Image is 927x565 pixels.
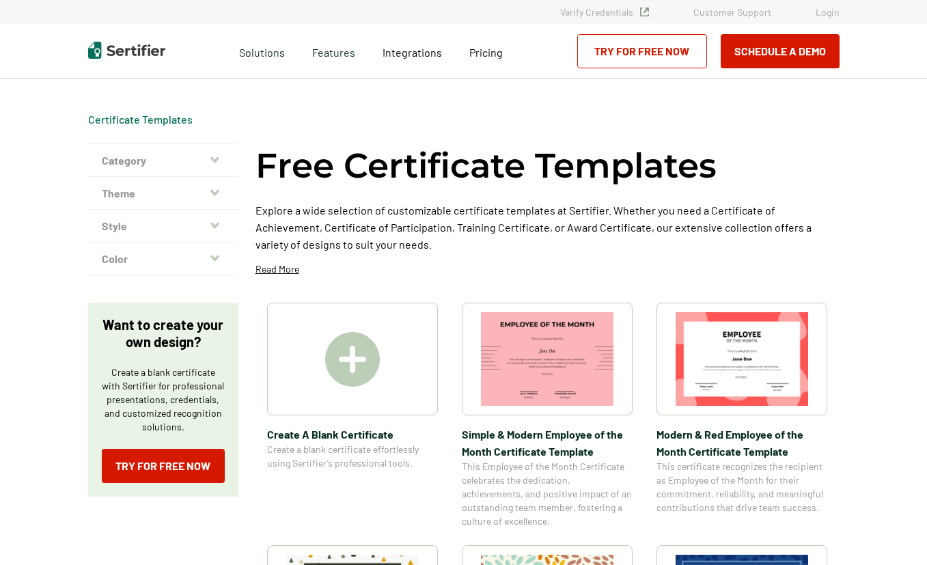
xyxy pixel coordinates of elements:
[676,312,808,406] img: Modern & Red Employee of the Month Certificate Template
[325,332,380,387] img: Create A Blank Certificate
[462,460,633,528] span: This Employee of the Month Certificate celebrates the dedication, achievements, and positive impa...
[239,42,285,59] span: Solutions
[88,210,238,243] button: Style
[102,449,225,483] a: Try for Free Now
[383,42,442,59] a: Integrations
[469,46,503,59] span: Pricing
[267,426,438,443] span: Create A Blank Certificate
[577,34,707,68] a: Try for Free Now
[267,443,438,470] span: Create a blank certificate effortlessly using Sertifier’s professional tools.
[255,143,717,188] h1: Free Certificate Templates
[816,6,840,18] a: Login
[102,366,225,434] p: Create a blank certificate with Sertifier for professional presentations, credentials, and custom...
[560,6,649,18] a: Verify Credentials
[88,177,238,210] button: Theme
[88,42,165,59] img: Sertifier | Digital Credentialing Platform
[656,460,827,514] span: This certificate recognizes the recipient as Employee of the Month for their commitment, reliabil...
[693,6,771,18] a: Customer Support
[462,426,633,460] span: Simple & Modern Employee of the Month Certificate Template
[640,8,649,16] img: Verified
[88,144,238,177] button: Category
[656,426,827,460] span: Modern & Red Employee of the Month Certificate Template
[255,202,840,253] p: Explore a wide selection of customizable certificate templates at Sertifier. Whether you need a C...
[88,113,193,126] a: Certificate Templates
[462,303,633,528] a: Simple & Modern Employee of the Month Certificate TemplateSimple & Modern Employee of the Month C...
[88,243,238,275] button: Color
[255,262,299,276] p: Read More
[312,42,355,59] span: Features
[88,113,193,126] div: Breadcrumb
[469,42,503,59] a: Pricing
[383,46,442,59] span: Integrations
[102,316,225,350] p: Want to create your own design?
[656,303,827,528] a: Modern & Red Employee of the Month Certificate TemplateModern & Red Employee of the Month Certifi...
[481,312,613,406] img: Simple & Modern Employee of the Month Certificate Template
